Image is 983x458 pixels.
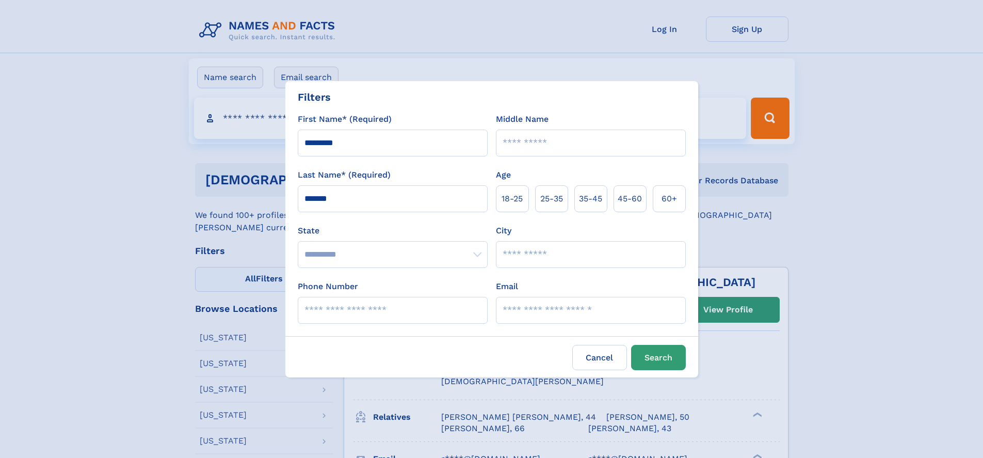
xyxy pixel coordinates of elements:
label: Middle Name [496,113,549,125]
label: Last Name* (Required) [298,169,391,181]
label: Phone Number [298,280,358,293]
button: Search [631,345,686,370]
label: Email [496,280,518,293]
label: State [298,225,488,237]
label: First Name* (Required) [298,113,392,125]
span: 35‑45 [579,193,602,205]
div: Filters [298,89,331,105]
span: 60+ [662,193,677,205]
span: 25‑35 [540,193,563,205]
span: 45‑60 [618,193,642,205]
span: 18‑25 [502,193,523,205]
label: Age [496,169,511,181]
label: City [496,225,511,237]
label: Cancel [572,345,627,370]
